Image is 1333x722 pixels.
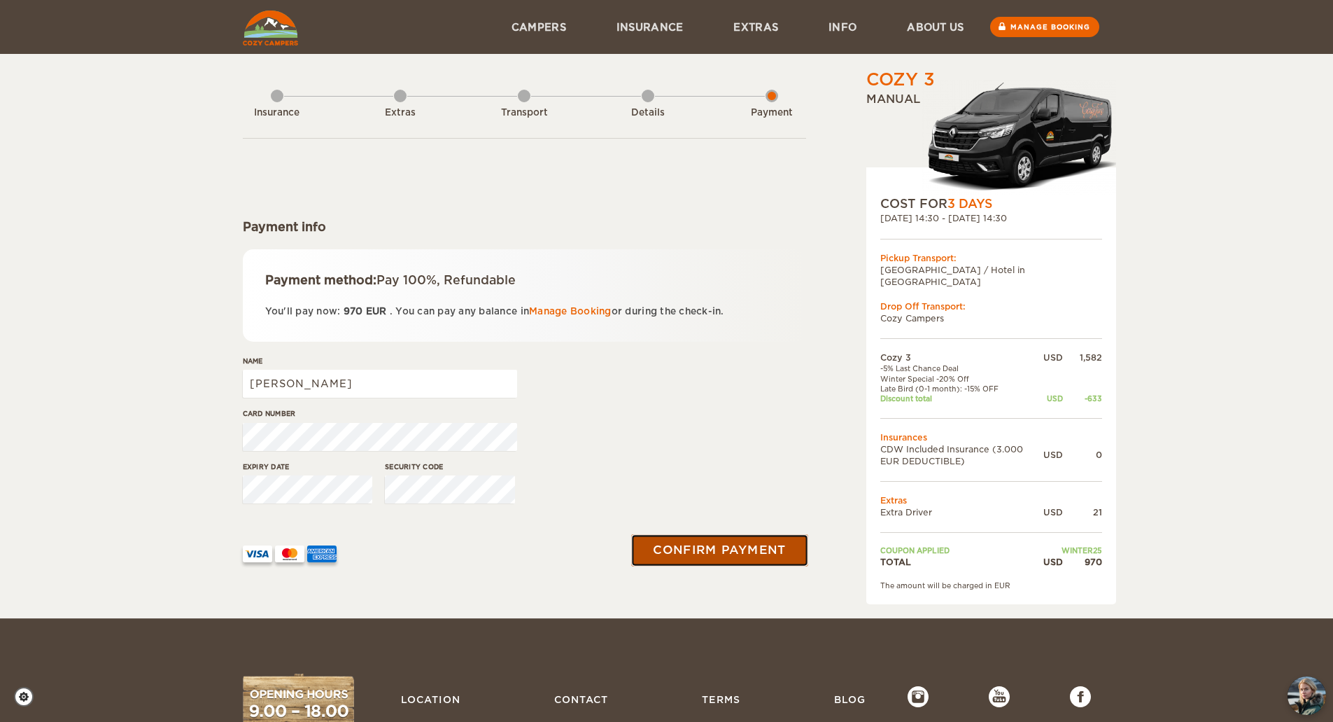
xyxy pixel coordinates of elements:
[1043,556,1063,568] div: USD
[880,581,1102,590] div: The amount will be charged in EUR
[265,303,784,319] p: You'll pay now: . You can pay any balance in or during the check-in.
[880,546,1043,555] td: Coupon applied
[486,106,563,120] div: Transport
[922,80,1116,195] img: Langur-m-c-logo-2.png
[1043,352,1063,363] div: USD
[880,394,1043,403] td: Discount total
[1043,449,1063,461] div: USD
[362,106,439,120] div: Extras
[14,687,43,707] a: Cookie settings
[880,312,1102,324] td: Cozy Campers
[880,431,1102,443] td: Insurances
[880,300,1102,312] div: Drop Off Transport:
[880,195,1102,212] div: COST FOR
[880,556,1043,568] td: TOTAL
[880,252,1102,264] div: Pickup Transport:
[1063,556,1102,568] div: 970
[275,546,304,562] img: mastercard
[733,106,810,120] div: Payment
[243,11,298,46] img: Cozy Campers
[947,197,992,211] span: 3 Days
[344,306,363,317] span: 970
[1063,506,1102,518] div: 21
[243,218,806,235] div: Payment info
[1043,506,1063,518] div: USD
[695,686,747,713] a: Terms
[1043,394,1063,403] div: USD
[1063,352,1102,363] div: 1,582
[866,68,935,92] div: Cozy 3
[366,306,387,317] span: EUR
[880,443,1043,467] td: CDW Included Insurance (3.000 EUR DEDUCTIBLE)
[243,356,517,366] label: Name
[1043,546,1102,555] td: WINTER25
[880,264,1102,288] td: [GEOGRAPHIC_DATA] / Hotel in [GEOGRAPHIC_DATA]
[990,17,1099,37] a: Manage booking
[880,374,1043,384] td: Winter Special -20% Off
[1063,394,1102,403] div: -633
[265,272,784,289] div: Payment method:
[239,106,316,120] div: Insurance
[394,686,467,713] a: Location
[243,546,272,562] img: VISA
[880,352,1043,363] td: Cozy 3
[880,494,1102,506] td: Extras
[880,384,1043,394] td: Late Bird (0-1 month): -15% OFF
[1288,676,1326,715] button: chat-button
[880,363,1043,373] td: -5% Last Chance Deal
[1063,449,1102,461] div: 0
[866,92,1116,195] div: Manual
[376,273,516,287] span: Pay 100%, Refundable
[529,306,612,317] a: Manage Booking
[385,461,515,472] label: Security code
[632,534,808,566] button: Confirm payment
[243,461,373,472] label: Expiry date
[243,408,517,419] label: Card number
[1288,676,1326,715] img: Freyja at Cozy Campers
[307,546,337,562] img: AMEX
[609,106,686,120] div: Details
[547,686,615,713] a: Contact
[880,506,1043,518] td: Extra Driver
[827,686,873,713] a: Blog
[880,212,1102,224] div: [DATE] 14:30 - [DATE] 14:30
